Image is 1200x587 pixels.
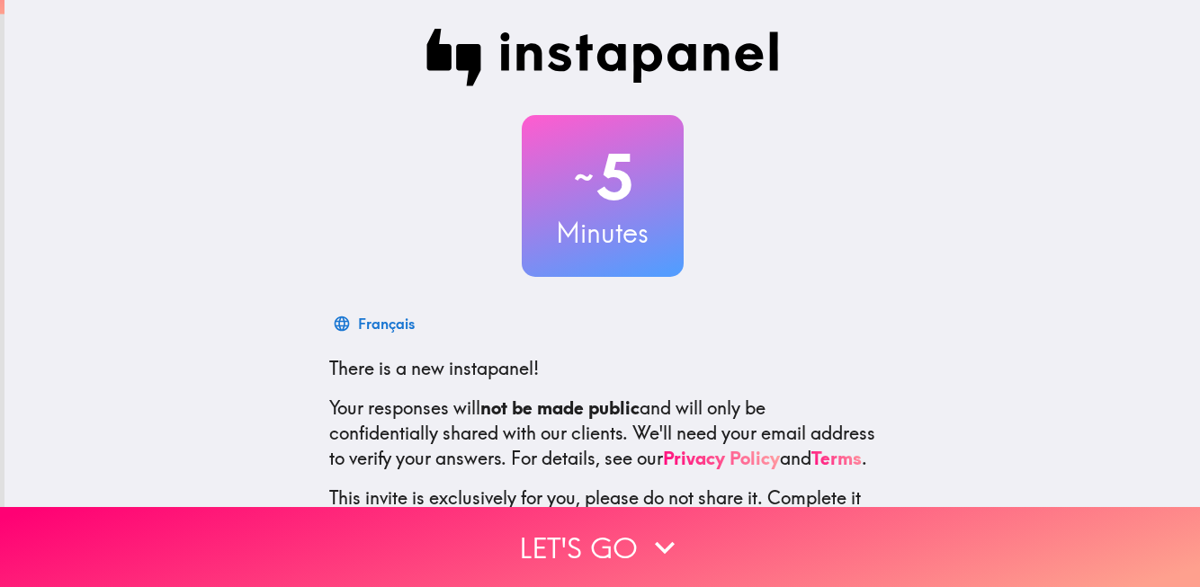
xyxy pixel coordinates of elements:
button: Français [329,306,422,342]
p: Your responses will and will only be confidentially shared with our clients. We'll need your emai... [329,396,876,471]
a: Privacy Policy [663,447,780,469]
h2: 5 [522,140,684,214]
span: There is a new instapanel! [329,357,539,379]
b: not be made public [480,396,640,419]
div: Français [358,311,415,336]
span: ~ [571,150,596,204]
p: This invite is exclusively for you, please do not share it. Complete it soon because spots are li... [329,485,876,536]
a: Terms [811,447,862,469]
img: Instapanel [426,29,779,86]
h3: Minutes [522,214,684,252]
